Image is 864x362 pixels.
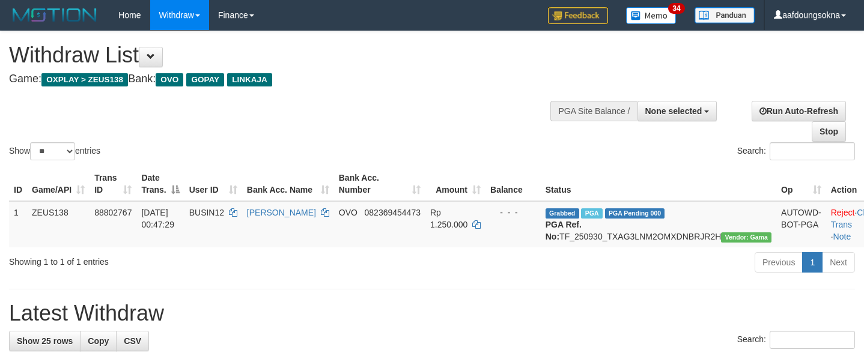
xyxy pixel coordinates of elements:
th: Status [541,167,776,201]
img: panduan.png [695,7,755,23]
a: Copy [80,331,117,351]
img: Feedback.jpg [548,7,608,24]
label: Show entries [9,142,100,160]
td: AUTOWD-BOT-PGA [776,201,826,247]
a: 1 [802,252,823,273]
a: Show 25 rows [9,331,81,351]
a: Note [833,232,851,241]
span: Copy [88,336,109,346]
th: Bank Acc. Name: activate to sort column ascending [242,167,334,201]
th: Op: activate to sort column ascending [776,167,826,201]
td: ZEUS138 [27,201,90,247]
span: Vendor URL: https://trx31.1velocity.biz [721,232,771,243]
img: MOTION_logo.png [9,6,100,24]
span: Show 25 rows [17,336,73,346]
td: TF_250930_TXAG3LNM2OMXDNBRJR2H [541,201,776,247]
a: [PERSON_NAME] [247,208,316,217]
a: Next [822,252,855,273]
label: Search: [737,331,855,349]
h1: Latest Withdraw [9,301,855,325]
input: Search: [770,142,855,160]
span: OXPLAY > ZEUS138 [41,73,128,86]
img: Button%20Memo.svg [626,7,677,24]
th: Amount: activate to sort column ascending [425,167,485,201]
h1: Withdraw List [9,43,564,67]
span: BUSIN12 [189,208,224,217]
a: Run Auto-Refresh [752,101,846,121]
a: Stop [812,121,846,142]
label: Search: [737,142,855,160]
h4: Game: Bank: [9,73,564,85]
span: Copy 082369454473 to clipboard [365,208,421,217]
span: PGA Pending [605,208,665,219]
th: Date Trans.: activate to sort column descending [136,167,184,201]
a: Reject [831,208,855,217]
div: Showing 1 to 1 of 1 entries [9,251,351,268]
span: OVO [156,73,183,86]
td: 1 [9,201,27,247]
th: Trans ID: activate to sort column ascending [90,167,136,201]
th: Balance [485,167,541,201]
span: [DATE] 00:47:29 [141,208,174,229]
span: 34 [668,3,684,14]
span: 88802767 [94,208,132,217]
span: LINKAJA [227,73,272,86]
button: None selected [637,101,717,121]
span: Grabbed [546,208,579,219]
a: CSV [116,331,149,351]
select: Showentries [30,142,75,160]
span: Rp 1.250.000 [430,208,467,229]
span: OVO [339,208,357,217]
span: GOPAY [186,73,224,86]
span: Marked by aafsreyleap [581,208,602,219]
input: Search: [770,331,855,349]
th: Bank Acc. Number: activate to sort column ascending [334,167,425,201]
a: Previous [755,252,803,273]
b: PGA Ref. No: [546,220,582,241]
span: CSV [124,336,141,346]
span: None selected [645,106,702,116]
th: Game/API: activate to sort column ascending [27,167,90,201]
div: - - - [490,207,536,219]
div: PGA Site Balance / [550,101,637,121]
th: User ID: activate to sort column ascending [184,167,242,201]
th: ID [9,167,27,201]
